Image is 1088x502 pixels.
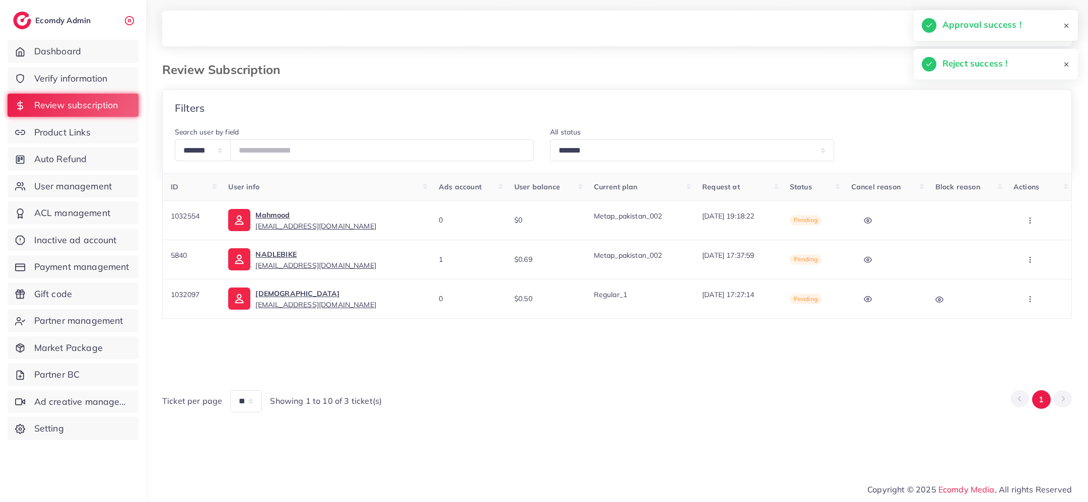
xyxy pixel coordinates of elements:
img: logo [13,12,31,29]
a: Ecomdy Media [938,484,995,494]
span: [EMAIL_ADDRESS][DOMAIN_NAME] [255,222,376,231]
span: Cancel reason [851,182,901,191]
a: Ad creative management [8,390,139,413]
span: Status [790,182,812,191]
p: 1032097 [171,289,212,301]
a: Partner management [8,309,139,332]
a: User management [8,175,139,198]
a: NADLEBIKE[EMAIL_ADDRESS][DOMAIN_NAME] [255,248,376,270]
a: Inactive ad account [8,229,139,252]
span: Setting [34,422,64,435]
a: Review subscription [8,94,139,117]
div: $0 [514,215,578,225]
span: ID [171,182,178,191]
a: [DEMOGRAPHIC_DATA][EMAIL_ADDRESS][DOMAIN_NAME] [255,288,376,310]
ul: Pagination [1010,390,1072,409]
a: Partner BC [8,363,139,386]
label: Search user by field [175,127,239,137]
span: Block reason [935,182,980,191]
p: [DEMOGRAPHIC_DATA] [255,288,376,300]
span: Showing 1 to 10 of 3 ticket(s) [270,395,382,407]
span: Dashboard [34,45,81,58]
a: Dashboard [8,40,139,63]
span: Review subscription [34,99,118,112]
span: Ad creative management [34,395,131,408]
span: Gift code [34,288,72,301]
span: Product Links [34,126,91,139]
span: Partner management [34,314,123,327]
p: 5840 [171,249,212,261]
span: Verify information [34,72,108,85]
img: ic-user-info.36bf1079.svg [228,288,250,310]
span: Ticket per page [162,395,222,407]
span: , All rights Reserved [995,483,1072,495]
span: Market Package [34,341,103,354]
img: ic-user-info.36bf1079.svg [228,248,250,270]
span: Pending [790,294,822,305]
span: Actions [1013,182,1039,191]
div: $0.69 [514,254,578,264]
a: ACL management [8,201,139,225]
a: Verify information [8,67,139,90]
div: 1 [439,254,498,264]
span: [EMAIL_ADDRESS][DOMAIN_NAME] [255,261,376,270]
h4: Filters [175,102,205,114]
p: NADLEBIKE [255,248,376,260]
div: 0 [439,294,498,304]
span: Ads account [439,182,482,191]
span: Current plan [594,182,638,191]
img: ic-user-info.36bf1079.svg [228,209,250,231]
span: Copyright © 2025 [867,483,1072,495]
span: Partner BC [34,368,80,381]
span: Payment management [34,260,129,273]
p: Mahmood [255,209,376,221]
label: All status [550,127,581,137]
p: 1032554 [171,210,212,222]
span: Pending [790,215,822,226]
p: Metap_pakistan_002 [594,249,686,261]
button: Go to page 1 [1032,390,1051,409]
p: [DATE] 17:37:59 [702,249,774,261]
span: [EMAIL_ADDRESS][DOMAIN_NAME] [255,300,376,309]
span: Inactive ad account [34,234,117,247]
a: Auto Refund [8,148,139,171]
span: User info [228,182,259,191]
a: Gift code [8,282,139,306]
div: 0 [439,215,498,225]
span: Request at [702,182,740,191]
p: Metap_pakistan_002 [594,210,686,222]
p: [DATE] 17:27:14 [702,289,774,301]
a: Market Package [8,336,139,360]
span: User balance [514,182,560,191]
p: Regular_1 [594,289,686,301]
h3: Review Subscription [162,62,288,77]
span: ACL management [34,206,110,220]
a: logoEcomdy Admin [13,12,93,29]
a: Mahmood[EMAIL_ADDRESS][DOMAIN_NAME] [255,209,376,231]
a: Payment management [8,255,139,278]
a: Setting [8,417,139,440]
div: $0.50 [514,294,578,304]
h5: Approval success ! [942,18,1022,31]
a: Product Links [8,121,139,144]
span: Pending [790,254,822,265]
span: Auto Refund [34,153,87,166]
p: [DATE] 19:18:22 [702,210,774,222]
h2: Ecomdy Admin [35,16,93,25]
span: User management [34,180,112,193]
